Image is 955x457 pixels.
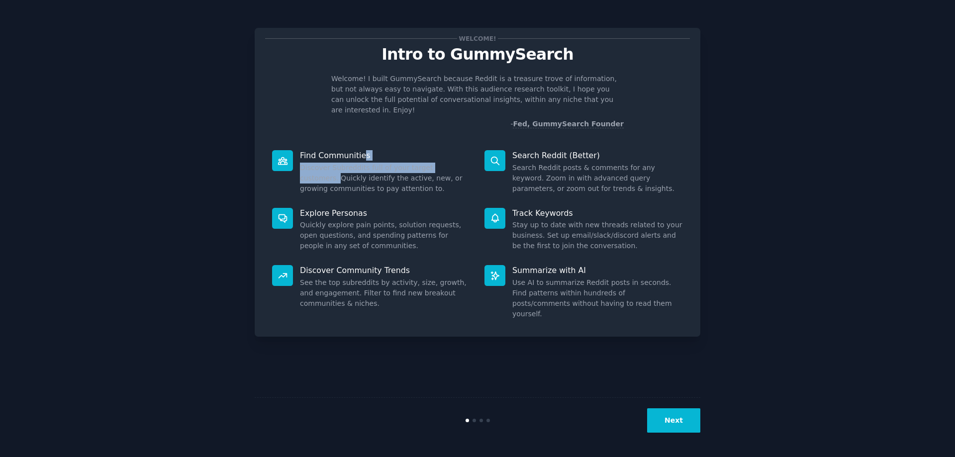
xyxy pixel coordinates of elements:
[513,120,624,128] a: Fed, GummySearch Founder
[512,277,683,319] dd: Use AI to summarize Reddit posts in seconds. Find patterns within hundreds of posts/comments with...
[647,408,700,433] button: Next
[300,208,471,218] p: Explore Personas
[300,277,471,309] dd: See the top subreddits by activity, size, growth, and engagement. Filter to find new breakout com...
[331,74,624,115] p: Welcome! I built GummySearch because Reddit is a treasure trove of information, but not always ea...
[457,33,498,44] span: Welcome!
[512,163,683,194] dd: Search Reddit posts & comments for any keyword. Zoom in with advanced query parameters, or zoom o...
[510,119,624,129] div: -
[512,220,683,251] dd: Stay up to date with new threads related to your business. Set up email/slack/discord alerts and ...
[512,265,683,275] p: Summarize with AI
[300,265,471,275] p: Discover Community Trends
[300,163,471,194] dd: Discover Subreddits full of your target customers. Quickly identify the active, new, or growing c...
[265,46,690,63] p: Intro to GummySearch
[512,150,683,161] p: Search Reddit (Better)
[300,220,471,251] dd: Quickly explore pain points, solution requests, open questions, and spending patterns for people ...
[300,150,471,161] p: Find Communities
[512,208,683,218] p: Track Keywords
